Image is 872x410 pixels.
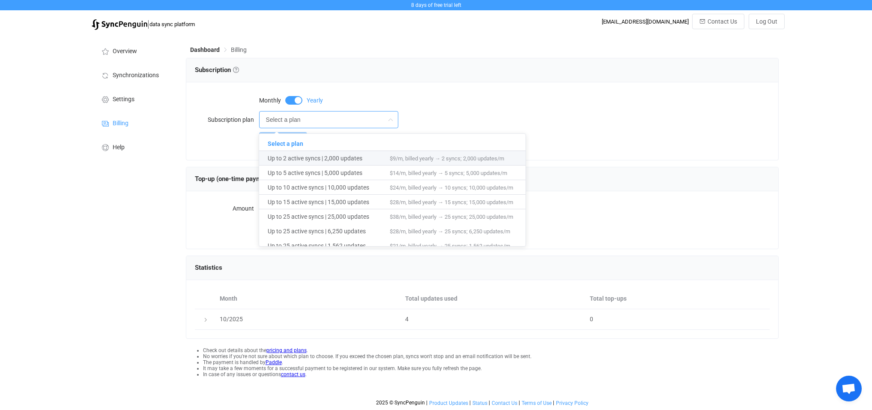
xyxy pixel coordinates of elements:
a: Billing [92,111,177,135]
span: Help [113,144,125,151]
div: Breadcrumb [190,47,247,53]
span: | [553,400,554,406]
a: Terms of Use [521,400,552,406]
a: Contact Us [491,400,518,406]
span: | [426,400,427,406]
span: Up to 25 active syncs | 25,000 updates [268,209,390,224]
span: Billing [231,46,247,53]
span: $28/m, billed yearly → 15 syncs; 15,000 updates/m [390,199,513,205]
a: Status [472,400,488,406]
div: Total top-ups [585,294,770,304]
span: Billing [113,120,128,127]
div: Total updates used [401,294,585,304]
a: |data sync platform [92,18,195,30]
span: Contact Us [708,18,737,25]
label: Amount [195,200,259,217]
span: Top-up (one-time payment) [195,175,281,183]
span: Dashboard [190,46,220,53]
a: pricing and plans [266,347,307,353]
span: Overview [113,48,137,55]
input: Select a plan [259,111,398,128]
li: Check out details about the . [203,347,779,353]
span: 8 days of free trial left [411,2,461,8]
span: $38/m, billed yearly → 25 syncs; 25,000 updates/m [390,214,513,220]
span: Monthly [259,97,281,103]
button: Purchase [259,132,307,148]
img: syncpenguin.svg [92,19,147,30]
span: | [469,400,471,406]
li: No worries if you're not sure about which plan to choose. If you exceed the chosen plan, syncs wo... [203,353,779,359]
span: Up to 25 active syncs | 6,250 updates [268,224,390,238]
span: Synchronizations [113,72,159,79]
a: contact us [281,371,305,377]
span: Subscription [195,66,239,74]
span: Statistics [195,264,222,271]
span: | [489,400,490,406]
span: Up to 15 active syncs | 15,000 updates [268,195,390,209]
div: 0 [585,314,770,324]
span: $21/m, billed yearly → 25 syncs; 1,562 updates/m [390,243,510,249]
a: Overview [92,39,177,63]
span: Up to 2 active syncs | 2,000 updates [268,151,390,166]
div: 4 [401,314,585,324]
a: Synchronizations [92,63,177,87]
span: | [147,18,149,30]
span: $9/m, billed yearly → 2 syncs; 2,000 updates/m [390,155,504,162]
a: Paddle [266,359,282,365]
span: Select a plan [268,136,390,151]
label: Subscription plan [195,111,259,128]
span: Log Out [756,18,777,25]
a: Settings [92,87,177,111]
span: $28/m, billed yearly → 25 syncs; 6,250 updates/m [390,228,510,235]
li: The payment is handled by . [203,359,779,365]
div: [EMAIL_ADDRESS][DOMAIN_NAME] [602,18,689,25]
li: It may take a few moments for a successful payment to be registered in our system. Make sure you ... [203,365,779,371]
span: Settings [113,96,134,103]
span: Up to 5 active syncs | 5,000 updates [268,166,390,180]
span: 2025 © SyncPenguin [376,400,425,406]
span: Up to 10 active syncs | 10,000 updates [268,180,390,195]
li: In case of any issues or questions . [203,371,779,377]
a: Privacy Policy [555,400,589,406]
span: Terms of Use [522,400,552,406]
button: Contact Us [692,14,744,29]
a: Product Updates [429,400,469,406]
div: Open chat [836,376,862,401]
span: Status [472,400,487,406]
span: | [519,400,520,406]
div: Month [215,294,401,304]
span: Product Updates [429,400,468,406]
span: Yearly [307,97,323,103]
a: Help [92,135,177,159]
div: 10/2025 [215,314,401,324]
span: Up to 25 active syncs | 1,562 updates [268,238,390,253]
span: $24/m, billed yearly → 10 syncs; 10,000 updates/m [390,184,513,191]
button: Log Out [749,14,785,29]
span: Contact Us [492,400,517,406]
span: $14/m, billed yearly → 5 syncs; 5,000 updates/m [390,170,507,176]
span: data sync platform [149,21,195,27]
